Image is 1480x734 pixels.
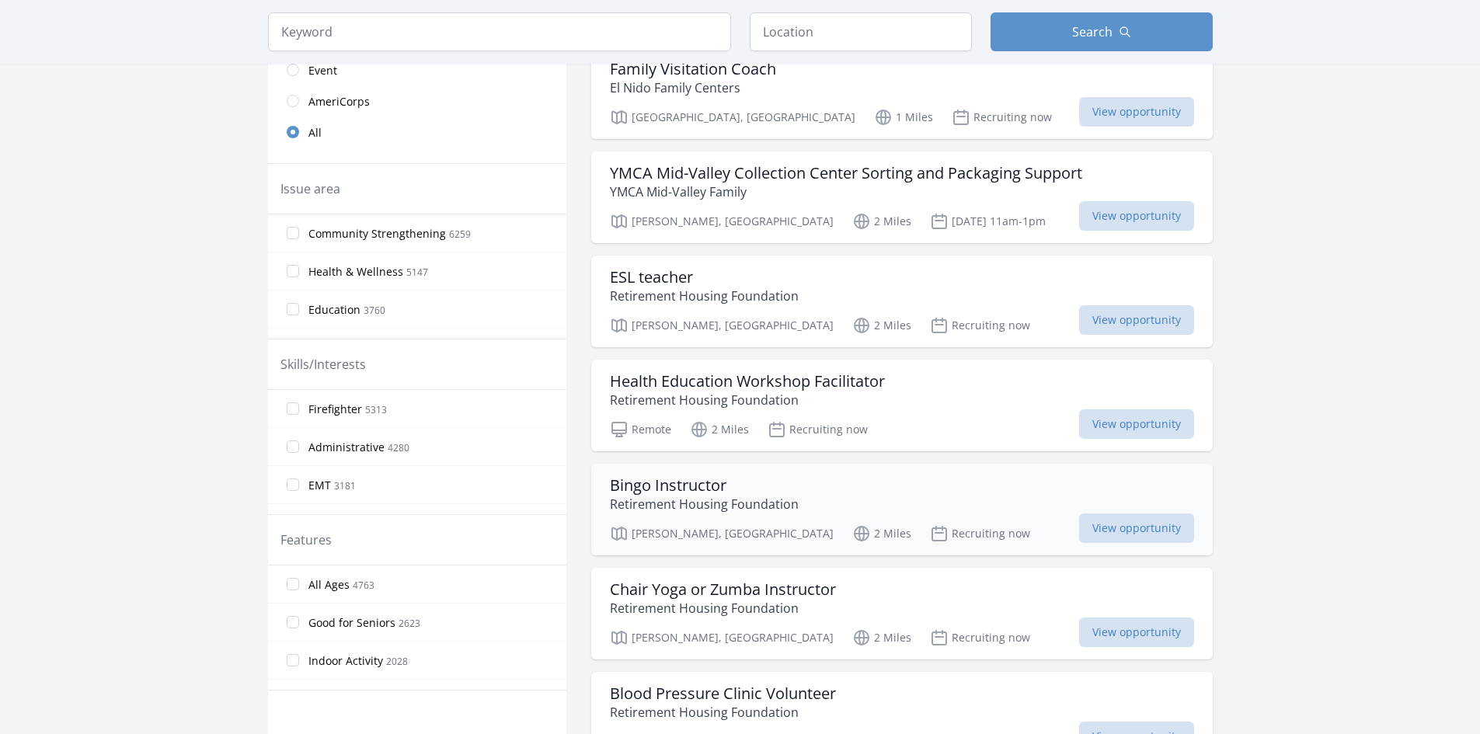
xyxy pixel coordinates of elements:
span: Education [308,302,360,318]
span: 4280 [388,441,409,454]
span: Good for Seniors [308,615,395,631]
span: All [308,125,322,141]
span: Health & Wellness [308,264,403,280]
legend: Skills/Interests [280,355,366,374]
input: Health & Wellness 5147 [287,265,299,277]
input: All Ages 4763 [287,578,299,590]
p: 2 Miles [690,420,749,439]
h3: Bingo Instructor [610,476,799,495]
span: 5147 [406,266,428,279]
span: View opportunity [1079,617,1194,647]
span: All Ages [308,577,350,593]
h3: Chair Yoga or Zumba Instructor [610,580,836,599]
a: YMCA Mid-Valley Collection Center Sorting and Packaging Support YMCA Mid-Valley Family [PERSON_NA... [591,151,1213,243]
span: AmeriCorps [308,94,370,110]
span: View opportunity [1079,409,1194,439]
p: Recruiting now [952,108,1052,127]
span: View opportunity [1079,305,1194,335]
p: 2 Miles [852,524,911,543]
input: Administrative 4280 [287,440,299,453]
p: [GEOGRAPHIC_DATA], [GEOGRAPHIC_DATA] [610,108,855,127]
p: [PERSON_NAME], [GEOGRAPHIC_DATA] [610,316,834,335]
a: Health Education Workshop Facilitator Retirement Housing Foundation Remote 2 Miles Recruiting now... [591,360,1213,451]
a: Bingo Instructor Retirement Housing Foundation [PERSON_NAME], [GEOGRAPHIC_DATA] 2 Miles Recruitin... [591,464,1213,555]
span: View opportunity [1079,513,1194,543]
h3: Blood Pressure Clinic Volunteer [610,684,836,703]
button: Search [991,12,1213,51]
a: Chair Yoga or Zumba Instructor Retirement Housing Foundation [PERSON_NAME], [GEOGRAPHIC_DATA] 2 M... [591,568,1213,659]
span: 6259 [449,228,471,241]
p: YMCA Mid-Valley Family [610,183,1082,201]
span: EMT [308,478,331,493]
p: [PERSON_NAME], [GEOGRAPHIC_DATA] [610,524,834,543]
span: Event [308,63,337,78]
span: 3181 [334,479,356,492]
span: View opportunity [1079,201,1194,231]
p: Retirement Housing Foundation [610,599,836,617]
span: 2623 [399,617,420,630]
input: Education 3760 [287,303,299,315]
input: Community Strengthening 6259 [287,227,299,239]
span: Community Strengthening [308,226,446,242]
p: Remote [610,420,671,439]
h3: ESL teacher [610,268,799,287]
p: Recruiting now [930,316,1030,335]
span: Administrative [308,440,385,455]
p: 2 Miles [852,628,911,647]
p: Retirement Housing Foundation [610,391,885,409]
p: 2 Miles [852,212,911,231]
a: AmeriCorps [268,85,566,117]
span: Search [1072,23,1113,41]
p: Retirement Housing Foundation [610,495,799,513]
span: Indoor Activity [308,653,383,669]
h3: Health Education Workshop Facilitator [610,372,885,391]
legend: Features [280,530,332,549]
input: Good for Seniors 2623 [287,616,299,628]
p: 2 Miles [852,316,911,335]
p: Recruiting now [930,524,1030,543]
span: 3760 [364,304,385,317]
p: Recruiting now [930,628,1030,647]
span: 4763 [353,579,374,592]
input: Firefighter 5313 [287,402,299,415]
h3: Family Visitation Coach [610,60,776,78]
p: [PERSON_NAME], [GEOGRAPHIC_DATA] [610,212,834,231]
span: 2028 [386,655,408,668]
a: Event [268,54,566,85]
input: Location [750,12,972,51]
span: View opportunity [1079,97,1194,127]
a: Family Visitation Coach El Nido Family Centers [GEOGRAPHIC_DATA], [GEOGRAPHIC_DATA] 1 Miles Recru... [591,47,1213,139]
span: 5313 [365,403,387,416]
p: Retirement Housing Foundation [610,287,799,305]
p: [DATE] 11am-1pm [930,212,1046,231]
input: Keyword [268,12,731,51]
p: [PERSON_NAME], [GEOGRAPHIC_DATA] [610,628,834,647]
input: Indoor Activity 2028 [287,654,299,666]
a: ESL teacher Retirement Housing Foundation [PERSON_NAME], [GEOGRAPHIC_DATA] 2 Miles Recruiting now... [591,256,1213,347]
span: Firefighter [308,402,362,417]
a: All [268,117,566,148]
p: 1 Miles [874,108,933,127]
h3: YMCA Mid-Valley Collection Center Sorting and Packaging Support [610,164,1082,183]
legend: Issue area [280,179,340,198]
p: El Nido Family Centers [610,78,776,97]
p: Recruiting now [768,420,868,439]
p: Retirement Housing Foundation [610,703,836,722]
input: EMT 3181 [287,478,299,491]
